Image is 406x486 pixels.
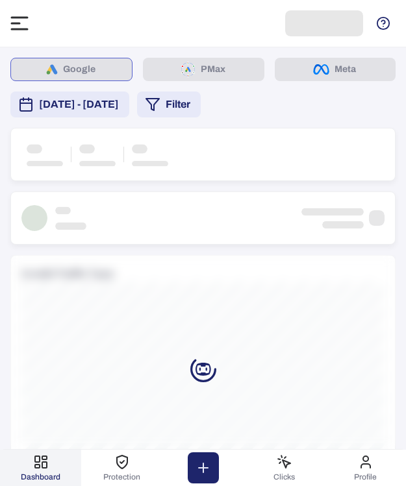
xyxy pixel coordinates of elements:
[244,450,325,486] button: Clicks
[325,450,406,486] button: Profile
[21,472,60,481] span: Dashboard
[81,450,162,486] button: Protection
[273,472,295,481] span: Clicks
[137,91,201,117] button: Filter
[39,97,119,112] span: [DATE] - [DATE]
[354,472,377,481] span: Profile
[103,472,140,481] span: Protection
[10,91,129,117] button: [DATE] - [DATE]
